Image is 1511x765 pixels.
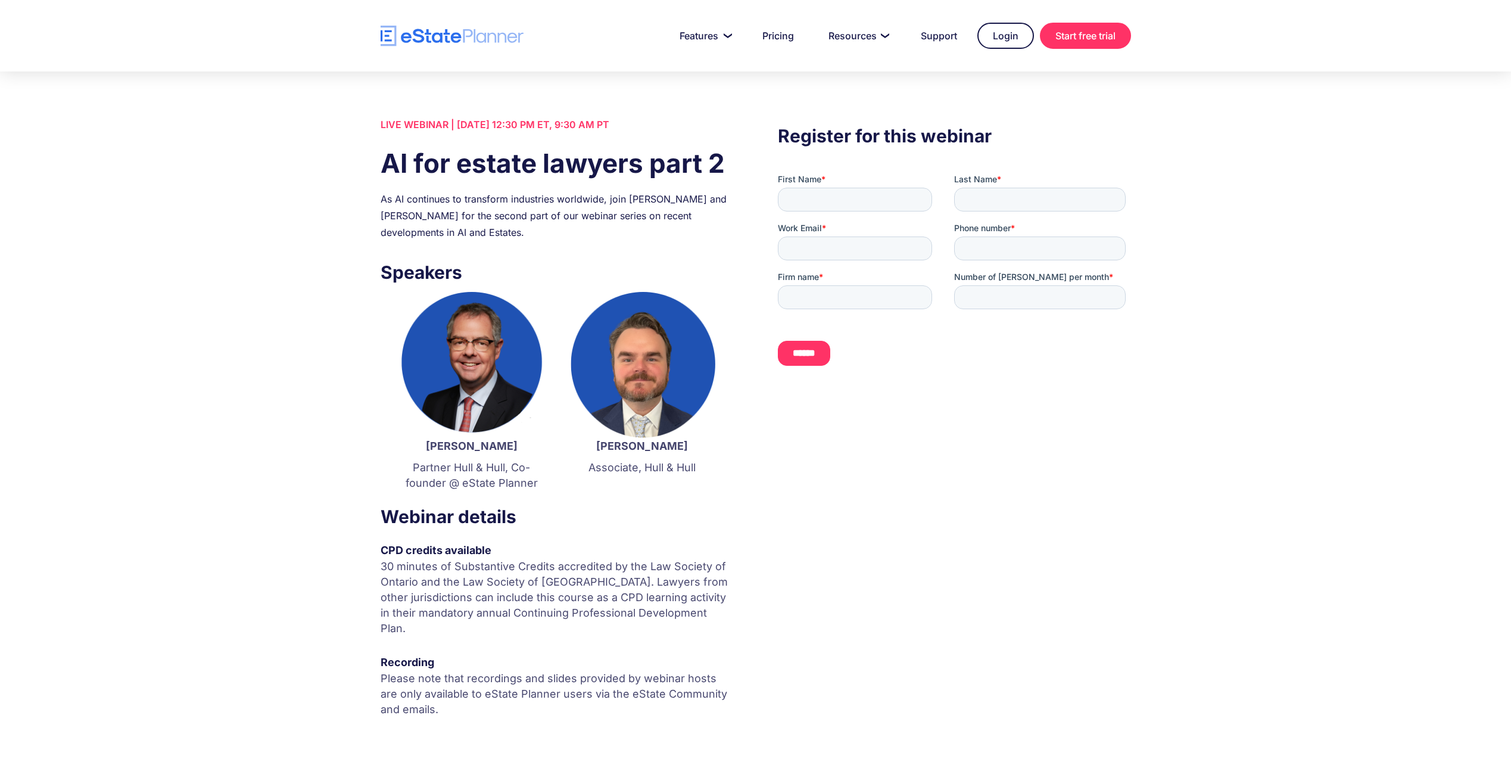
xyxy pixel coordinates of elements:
[665,24,742,48] a: Features
[381,26,524,46] a: home
[596,440,688,452] strong: [PERSON_NAME]
[748,24,808,48] a: Pricing
[906,24,971,48] a: Support
[569,460,715,475] p: Associate, Hull & Hull
[381,654,733,671] div: Recording
[398,460,545,491] p: Partner Hull & Hull, Co-founder @ eState Planner
[426,440,518,452] strong: [PERSON_NAME]
[381,116,733,133] div: LIVE WEBINAR | [DATE] 12:30 PM ET, 9:30 AM PT
[381,259,733,286] h3: Speakers
[381,671,733,717] p: Please note that recordings and slides provided by webinar hosts are only available to eState Pla...
[1040,23,1131,49] a: Start free trial
[778,122,1130,150] h3: Register for this webinar
[381,191,733,241] div: As AI continues to transform industries worldwide, join [PERSON_NAME] and [PERSON_NAME] for the s...
[814,24,901,48] a: Resources
[381,559,733,636] p: 30 minutes of Substantive Credits accredited by the Law Society of Ontario and the Law Society of...
[381,544,491,556] strong: CPD credits available
[778,173,1130,376] iframe: Form 0
[381,503,733,530] h3: Webinar details
[977,23,1034,49] a: Login
[381,145,733,182] h1: AI for estate lawyers part 2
